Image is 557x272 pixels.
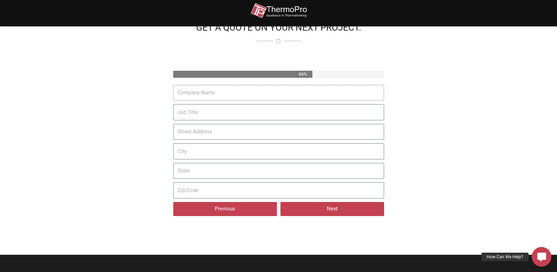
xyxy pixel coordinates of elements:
[173,124,384,140] input: Street Address
[532,247,551,267] a: How Can We Help?
[173,163,384,179] input: State
[173,202,277,216] button: Previous
[251,3,307,19] img: thermopro-logo-non-iso
[173,71,312,78] div: 66%
[173,104,384,120] input: Job Title
[173,23,384,32] h2: GET A QUOTE ON YOUR NEXT PROJECT.
[280,202,384,216] button: Next
[481,253,529,261] div: How Can We Help?
[173,143,384,159] input: City
[173,85,384,101] input: Company Name
[173,182,384,198] input: Zip Code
